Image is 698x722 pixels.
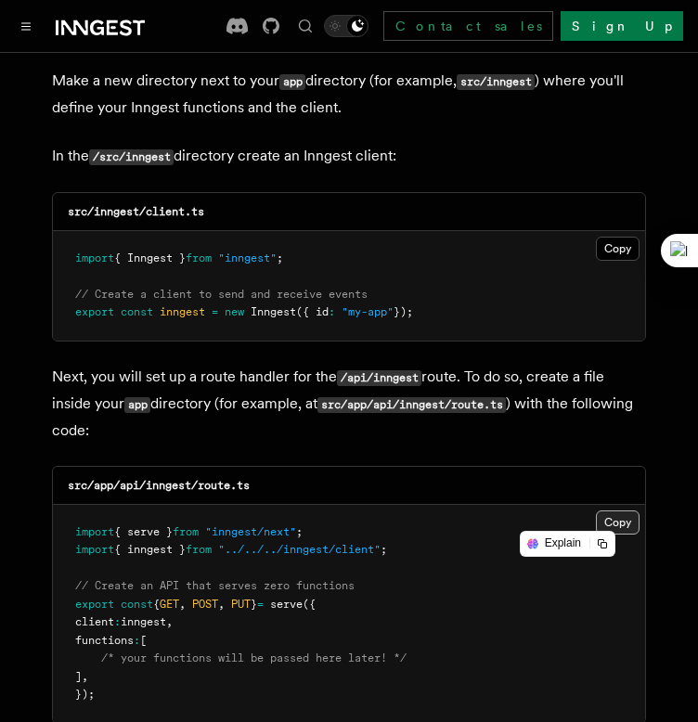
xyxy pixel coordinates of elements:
span: ; [381,543,387,556]
span: [ [140,634,147,647]
span: , [166,615,173,628]
span: serve [270,598,303,611]
span: import [75,525,114,538]
button: Copy [596,510,640,535]
span: , [179,598,186,611]
span: functions [75,634,134,647]
span: , [218,598,225,611]
p: Make a new directory next to your directory (for example, ) where you'll define your Inngest func... [52,68,646,121]
span: from [186,251,212,264]
p: In the directory create an Inngest client: [52,143,646,170]
span: "inngest" [218,251,277,264]
span: // Create an API that serves zero functions [75,579,355,592]
a: Sign Up [561,11,683,41]
span: ({ id [296,305,329,318]
span: , [82,670,88,683]
span: const [121,305,153,318]
span: POST [192,598,218,611]
button: Find something... [294,15,317,37]
span: Inngest [251,305,296,318]
span: inngest [160,305,205,318]
a: Contact sales [383,11,553,41]
span: /* your functions will be passed here later! */ [101,651,407,664]
span: { serve } [114,525,173,538]
code: /src/inngest [89,149,174,165]
span: const [121,598,153,611]
span: GET [160,598,179,611]
span: import [75,251,114,264]
code: app [279,74,305,90]
span: export [75,305,114,318]
code: app [124,397,150,413]
button: Toggle dark mode [324,15,368,37]
span: { inngest } [114,543,186,556]
span: = [212,305,218,318]
code: src/app/api/inngest/route.ts [317,397,506,413]
span: : [329,305,335,318]
span: } [251,598,257,611]
span: from [186,543,212,556]
span: new [225,305,244,318]
span: client [75,615,114,628]
span: { Inngest } [114,251,186,264]
span: = [257,598,264,611]
code: /api/inngest [337,370,421,386]
span: ; [296,525,303,538]
span: // Create a client to send and receive events [75,288,368,301]
span: : [134,634,140,647]
button: Copy [596,237,640,261]
code: src/app/api/inngest/route.ts [68,479,250,492]
span: PUT [231,598,251,611]
span: from [173,525,199,538]
span: import [75,543,114,556]
span: "inngest/next" [205,525,296,538]
span: "my-app" [342,305,394,318]
span: }); [394,305,413,318]
span: export [75,598,114,611]
p: Next, you will set up a route handler for the route. To do so, create a file inside your director... [52,364,646,444]
span: "../../../inngest/client" [218,543,381,556]
code: src/inngest/client.ts [68,205,204,218]
span: ({ [303,598,316,611]
span: inngest [121,615,166,628]
span: ; [277,251,283,264]
span: { [153,598,160,611]
button: Toggle navigation [15,15,37,37]
code: src/inngest [457,74,535,90]
span: : [114,615,121,628]
span: ] [75,670,82,683]
span: }); [75,688,95,701]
